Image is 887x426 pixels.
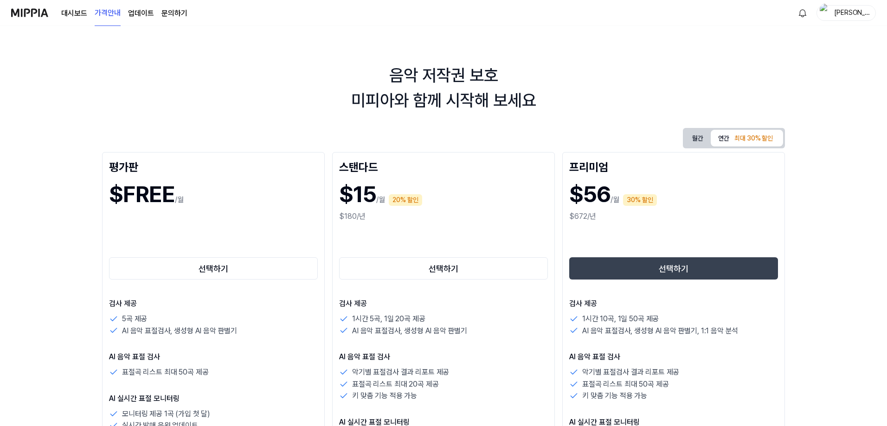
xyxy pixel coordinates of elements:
[352,390,417,402] p: 키 맞춤 기능 적용 가능
[161,8,187,19] a: 문의하기
[339,178,376,211] h1: $15
[569,178,611,211] h1: $56
[339,351,548,362] p: AI 음악 표절 검사
[569,255,778,281] a: 선택하기
[339,159,548,174] div: 스탠다드
[623,194,657,206] div: 30% 할인
[109,255,318,281] a: 선택하기
[109,159,318,174] div: 평가판
[582,366,679,378] p: 악기별 표절검사 결과 리포트 제공
[352,313,425,325] p: 1시간 5곡, 1일 20곡 제공
[122,325,237,337] p: AI 음악 표절검사, 생성형 AI 음악 판별기
[732,132,776,146] div: 최대 30% 할인
[339,257,548,280] button: 선택하기
[582,313,659,325] p: 1시간 10곡, 1일 50곡 제공
[797,7,808,19] img: 알림
[339,211,548,222] div: $180/년
[569,159,778,174] div: 프리미엄
[569,211,778,222] div: $672/년
[569,257,778,280] button: 선택하기
[820,4,831,22] img: profile
[339,255,548,281] a: 선택하기
[175,194,184,205] p: /월
[122,366,208,378] p: 표절곡 리스트 최대 50곡 제공
[339,298,548,309] p: 검사 제공
[61,8,87,19] a: 대시보드
[109,393,318,404] p: AI 실시간 표절 모니터링
[109,298,318,309] p: 검사 제공
[109,257,318,280] button: 선택하기
[816,5,876,21] button: profile[PERSON_NAME]
[95,0,121,26] a: 가격안내
[128,8,154,19] a: 업데이트
[685,130,711,147] button: 월간
[711,130,783,146] button: 연간
[352,366,449,378] p: 악기별 표절검사 결과 리포트 제공
[122,408,210,420] p: 모니터링 제공 1곡 (가입 첫 달)
[109,351,318,362] p: AI 음악 표절 검사
[389,194,422,206] div: 20% 할인
[352,378,438,390] p: 표절곡 리스트 최대 20곡 제공
[109,178,175,211] h1: $FREE
[569,298,778,309] p: 검사 제공
[582,390,647,402] p: 키 맞춤 기능 적용 가능
[376,194,385,205] p: /월
[352,325,467,337] p: AI 음악 표절검사, 생성형 AI 음악 판별기
[582,378,668,390] p: 표절곡 리스트 최대 50곡 제공
[582,325,738,337] p: AI 음악 표절검사, 생성형 AI 음악 판별기, 1:1 음악 분석
[611,194,619,205] p: /월
[122,313,147,325] p: 5곡 제공
[834,7,870,18] div: [PERSON_NAME]
[569,351,778,362] p: AI 음악 표절 검사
